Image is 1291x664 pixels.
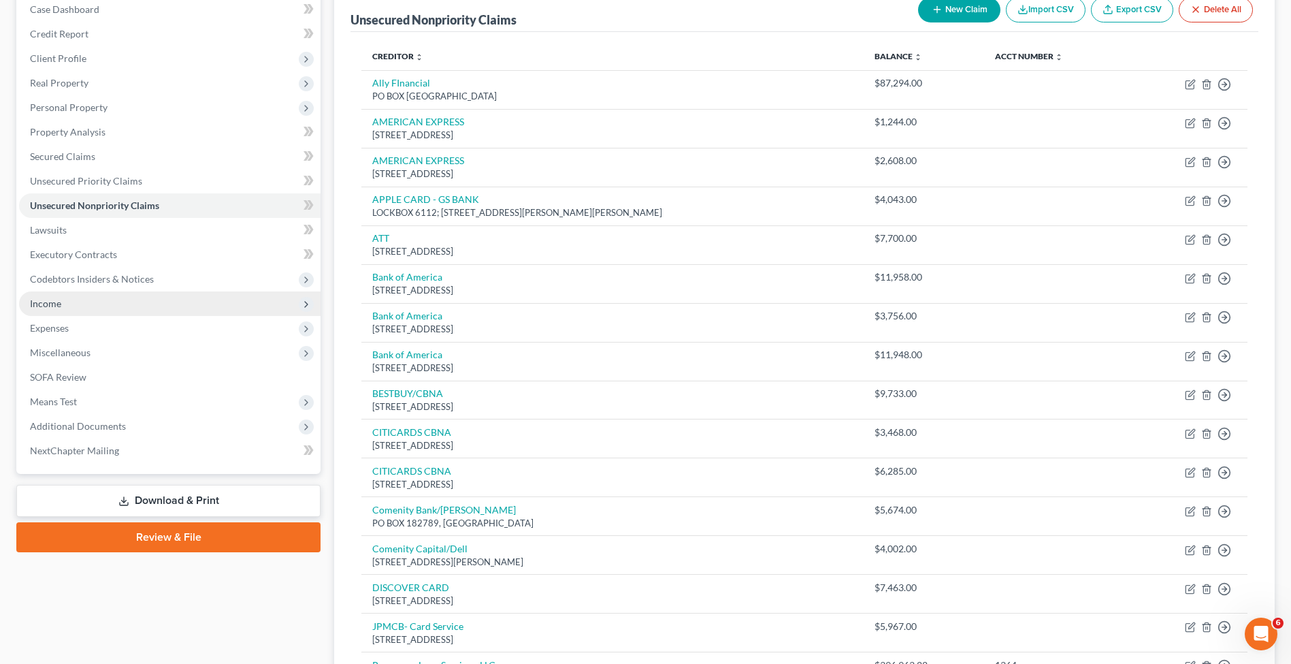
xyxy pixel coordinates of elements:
span: SOFA Review [30,371,86,383]
a: Bank of America [372,349,442,360]
span: Lawsuits [30,224,67,236]
a: Lawsuits [19,218,321,242]
div: [STREET_ADDRESS] [372,168,853,180]
span: Client Profile [30,52,86,64]
span: Unsecured Nonpriority Claims [30,200,159,211]
div: [STREET_ADDRESS] [372,129,853,142]
span: Income [30,298,61,309]
div: [STREET_ADDRESS] [372,478,853,491]
i: unfold_more [1055,53,1063,61]
span: Additional Documents [30,420,126,432]
a: AMERICAN EXPRESS [372,155,464,166]
div: [STREET_ADDRESS] [372,362,853,375]
div: LOCKBOX 6112; [STREET_ADDRESS][PERSON_NAME][PERSON_NAME] [372,206,853,219]
div: [STREET_ADDRESS] [372,323,853,336]
div: [STREET_ADDRESS] [372,284,853,297]
div: Unsecured Nonpriority Claims [350,12,517,28]
div: [STREET_ADDRESS] [372,439,853,452]
a: Credit Report [19,22,321,46]
a: CITICARDS CBNA [372,465,451,477]
a: Ally FInancial [372,77,430,89]
a: CITICARDS CBNA [372,426,451,438]
span: 6 [1273,618,1284,629]
a: SOFA Review [19,365,321,390]
span: Personal Property [30,101,108,113]
span: NextChapter Mailing [30,445,119,456]
iframe: Intercom live chat [1245,618,1277,650]
span: Codebtors Insiders & Notices [30,273,154,285]
div: $6,285.00 [875,464,973,478]
a: BESTBUY/CBNA [372,388,443,399]
div: $4,002.00 [875,542,973,556]
a: Balance unfold_more [875,51,922,61]
div: $11,948.00 [875,348,973,362]
div: $3,468.00 [875,426,973,439]
a: Acct Number unfold_more [995,51,1063,61]
span: Secured Claims [30,151,95,162]
a: Unsecured Priority Claims [19,169,321,193]
a: NextChapter Mailing [19,439,321,463]
a: Bank of America [372,271,442,283]
a: AMERICAN EXPRESS [372,116,464,127]
span: Case Dashboard [30,3,99,15]
span: Expenses [30,322,69,334]
span: Credit Report [30,28,88,39]
div: [STREET_ADDRESS] [372,400,853,413]
a: Secured Claims [19,144,321,169]
a: Property Analysis [19,120,321,144]
span: Means Test [30,396,77,407]
div: $7,700.00 [875,232,973,245]
span: Executory Contracts [30,249,117,260]
div: $5,674.00 [875,503,973,517]
a: Unsecured Nonpriority Claims [19,193,321,218]
i: unfold_more [914,53,922,61]
div: [STREET_ADDRESS] [372,245,853,258]
span: Real Property [30,77,88,89]
div: $3,756.00 [875,309,973,323]
a: ATT [372,232,389,244]
span: Property Analysis [30,126,105,138]
i: unfold_more [415,53,423,61]
a: Creditor unfold_more [372,51,423,61]
div: $4,043.00 [875,193,973,206]
a: Comenity Bank/[PERSON_NAME] [372,504,516,516]
div: $1,244.00 [875,115,973,129]
a: Executory Contracts [19,242,321,267]
div: $5,967.00 [875,620,973,633]
div: $87,294.00 [875,76,973,90]
a: APPLE CARD - GS BANK [372,193,479,205]
a: Bank of America [372,310,442,321]
div: [STREET_ADDRESS] [372,633,853,646]
a: DISCOVER CARD [372,582,449,593]
span: Unsecured Priority Claims [30,175,142,187]
a: Review & File [16,522,321,552]
span: Miscellaneous [30,347,91,358]
div: $9,733.00 [875,387,973,400]
div: PO BOX 182789, [GEOGRAPHIC_DATA] [372,517,853,530]
div: [STREET_ADDRESS] [372,595,853,607]
a: JPMCB- Card Service [372,620,463,632]
div: PO BOX [GEOGRAPHIC_DATA] [372,90,853,103]
div: $7,463.00 [875,581,973,595]
a: Download & Print [16,485,321,517]
a: Comenity Capital/Dell [372,543,468,554]
div: [STREET_ADDRESS][PERSON_NAME] [372,556,853,569]
div: $11,958.00 [875,270,973,284]
div: $2,608.00 [875,154,973,168]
